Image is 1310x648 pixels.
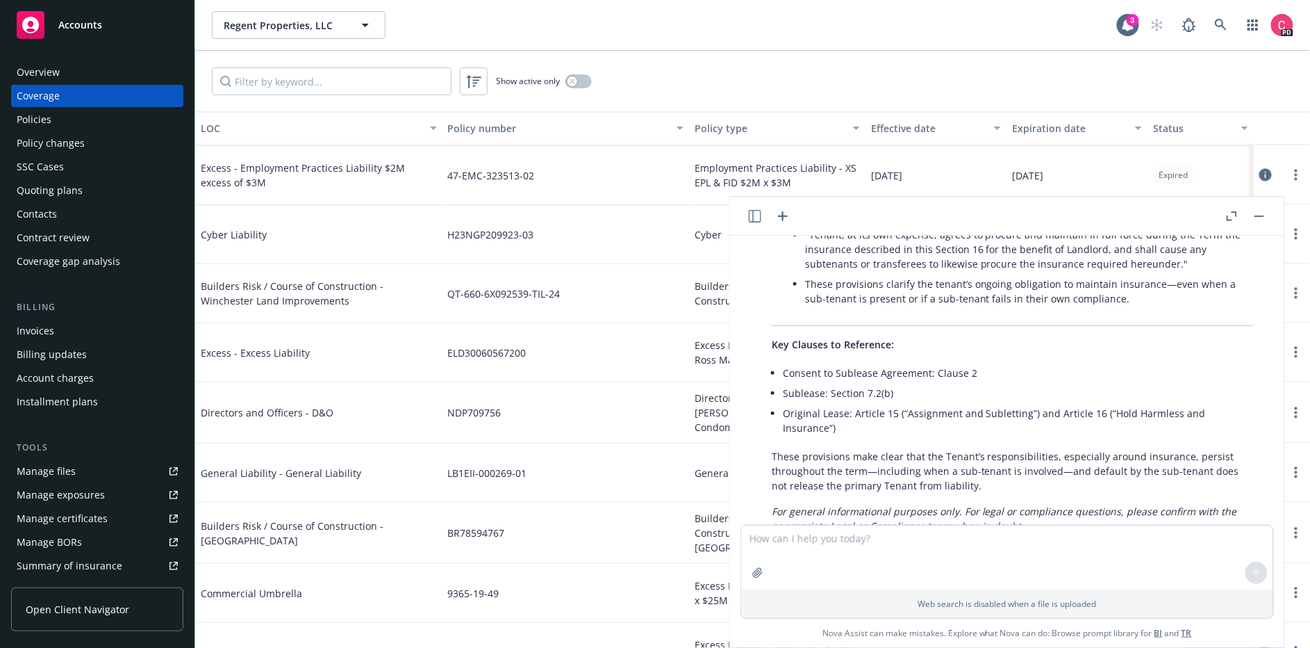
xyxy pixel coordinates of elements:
[448,286,561,301] span: QT-660-6X092539-TIL-24
[783,363,1254,383] li: Consent to Sublease Agreement: Clause 2
[17,555,122,577] div: Summary of insurance
[772,505,1237,533] em: For general informational purposes only. For legal or compliance questions, please confirm with t...
[695,466,770,480] span: General Liability
[11,250,183,273] a: Coverage gap analysis
[1288,285,1304,302] a: more
[448,526,505,540] span: BR78594767
[17,179,83,202] div: Quoting plans
[201,586,409,601] span: Commercial Umbrella
[1012,168,1043,183] span: [DATE]
[448,227,534,242] span: H23NGP209923-03
[17,391,98,413] div: Installment plans
[1271,14,1293,36] img: photo
[1288,525,1304,542] a: more
[224,18,344,33] span: Regent Properties, LLC
[1288,405,1304,421] a: more
[794,207,1254,311] li: (pages 20–22):
[201,227,409,242] span: Cyber Liability
[1288,464,1304,481] a: more
[58,19,102,31] span: Accounts
[1239,11,1267,39] a: Switch app
[1288,226,1304,243] a: more
[1127,14,1139,26] div: 3
[11,132,183,154] a: Policy changes
[448,168,535,183] span: 47-EMC-323513-02
[1147,112,1253,145] button: Status
[695,578,860,608] span: Excess Liability - (LAYER 3) | $25M x $25M
[17,484,105,506] div: Manage exposures
[695,391,860,435] span: Directors and Officers - 2000 [PERSON_NAME] Master Condominium
[17,531,82,553] div: Manage BORs
[17,250,120,273] div: Coverage gap analysis
[11,156,183,178] a: SSC Cases
[1288,167,1304,184] a: more
[695,338,860,367] span: Excess Liability - 24-25 XS Liab - Ross Master Condo - Endurance
[822,619,1192,647] span: Nova Assist can make mistakes. Explore what Nova can do: Browse prompt library for and
[11,508,183,530] a: Manage certificates
[17,61,60,83] div: Overview
[695,122,845,136] div: Policy type
[805,225,1254,274] li: "Tenant, at its own expense, agrees to procure and maintain in full force during the Term the ins...
[26,602,129,617] span: Open Client Navigator
[1182,627,1192,639] a: TR
[11,61,183,83] a: Overview
[201,405,409,420] span: Directors and Officers - D&O
[448,122,669,136] div: Policy number
[871,168,902,183] span: [DATE]
[201,161,437,190] span: Excess - Employment Practices Liability $2M excess of $3M
[448,586,499,601] span: 9365-19-49
[11,531,183,553] a: Manage BORs
[11,460,183,483] a: Manage files
[1012,122,1127,136] div: Expiration date
[11,343,183,366] a: Billing updates
[11,179,183,202] a: Quoting plans
[17,203,57,225] div: Contacts
[448,405,501,420] span: NDP709756
[17,320,54,342] div: Invoices
[17,460,76,483] div: Manage files
[11,227,183,249] a: Contract review
[17,156,64,178] div: SSC Cases
[11,555,183,577] a: Summary of insurance
[1175,11,1203,39] a: Report a Bug
[448,346,527,360] span: ELD30060567200
[17,227,90,249] div: Contract review
[11,367,183,389] a: Account charges
[11,484,183,506] span: Manage exposures
[17,85,60,107] div: Coverage
[871,122,986,136] div: Effective date
[749,598,1265,610] p: Web search is disabled when a file is uploaded
[11,441,183,455] div: Tools
[1153,122,1232,136] div: Status
[11,6,183,44] a: Accounts
[11,85,183,107] a: Coverage
[1154,627,1163,639] a: BI
[772,449,1254,493] p: These provisions make clear that the Tenant’s responsibilities, especially around insurance, pers...
[783,383,1254,403] li: Sublease: Section 7.2(b)
[201,519,437,548] span: Builders Risk / Course of Construction - [GEOGRAPHIC_DATA]
[212,67,451,95] input: Filter by keyword...
[1288,585,1304,601] a: more
[1207,11,1235,39] a: Search
[17,108,51,131] div: Policies
[448,466,527,480] span: LB1EII-000269-01
[695,511,860,555] span: Builders Risk / Course of Construction - [GEOGRAPHIC_DATA]
[496,75,560,87] span: Show active only
[1006,112,1147,145] button: Expiration date
[442,112,690,145] button: Policy number
[865,112,1006,145] button: Effective date
[695,161,860,190] span: Employment Practices Liability - XS EPL & FID $2M x $3M
[695,279,860,308] span: Builders Risk / Course of Construction
[212,11,385,39] button: Regent Properties, LLC
[17,367,94,389] div: Account charges
[201,122,422,136] div: LOC
[17,343,87,366] div: Billing updates
[1159,169,1188,181] span: Expired
[695,227,722,242] span: Cyber
[11,391,183,413] a: Installment plans
[11,300,183,314] div: Billing
[783,403,1254,438] li: Original Lease: Article 15 (“Assignment and Subletting”) and Article 16 (“Hold Harmless and Insur...
[17,132,85,154] div: Policy changes
[201,279,437,308] span: Builders Risk / Course of Construction - Winchester Land Improvements
[201,466,409,480] span: General Liability - General Liability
